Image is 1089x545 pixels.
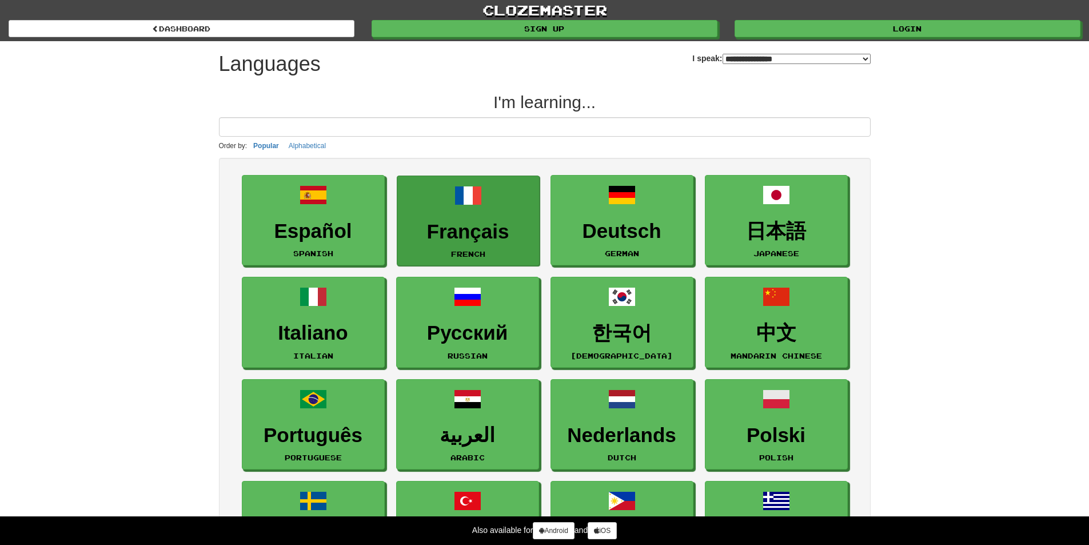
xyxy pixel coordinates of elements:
h3: العربية [402,424,533,447]
h3: Français [403,221,533,243]
small: Spanish [293,249,333,257]
a: EspañolSpanish [242,175,385,266]
small: Russian [448,352,488,360]
small: Order by: [219,142,248,150]
a: العربيةArabic [396,379,539,470]
h3: Italiano [248,322,378,344]
h3: Русский [402,322,533,344]
small: Portuguese [285,453,342,462]
a: 中文Mandarin Chinese [705,277,848,368]
h2: I'm learning... [219,93,871,112]
a: iOS [588,522,617,539]
small: [DEMOGRAPHIC_DATA] [571,352,673,360]
small: Japanese [753,249,799,257]
label: I speak: [692,53,870,64]
a: ItalianoItalian [242,277,385,368]
small: French [451,250,485,258]
a: PolskiPolish [705,379,848,470]
small: Polish [759,453,793,462]
small: German [605,249,639,257]
a: DeutschGerman [551,175,693,266]
a: PortuguêsPortuguese [242,379,385,470]
a: 日本語Japanese [705,175,848,266]
h3: Português [248,424,378,447]
small: Mandarin Chinese [731,352,822,360]
h3: 中文 [711,322,841,344]
a: РусскийRussian [396,277,539,368]
h3: 日本語 [711,220,841,242]
small: Arabic [450,453,485,462]
small: Dutch [608,453,636,462]
h3: Español [248,220,378,242]
a: FrançaisFrench [397,176,540,266]
h1: Languages [219,53,321,75]
a: Login [735,20,1080,37]
select: I speak: [723,54,871,64]
button: Alphabetical [285,140,329,152]
h3: Polski [711,424,841,447]
a: Android [533,522,574,539]
small: Italian [293,352,333,360]
a: 한국어[DEMOGRAPHIC_DATA] [551,277,693,368]
a: dashboard [9,20,354,37]
a: NederlandsDutch [551,379,693,470]
a: Sign up [372,20,717,37]
button: Popular [250,140,282,152]
h3: 한국어 [557,322,687,344]
h3: Deutsch [557,220,687,242]
h3: Nederlands [557,424,687,447]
